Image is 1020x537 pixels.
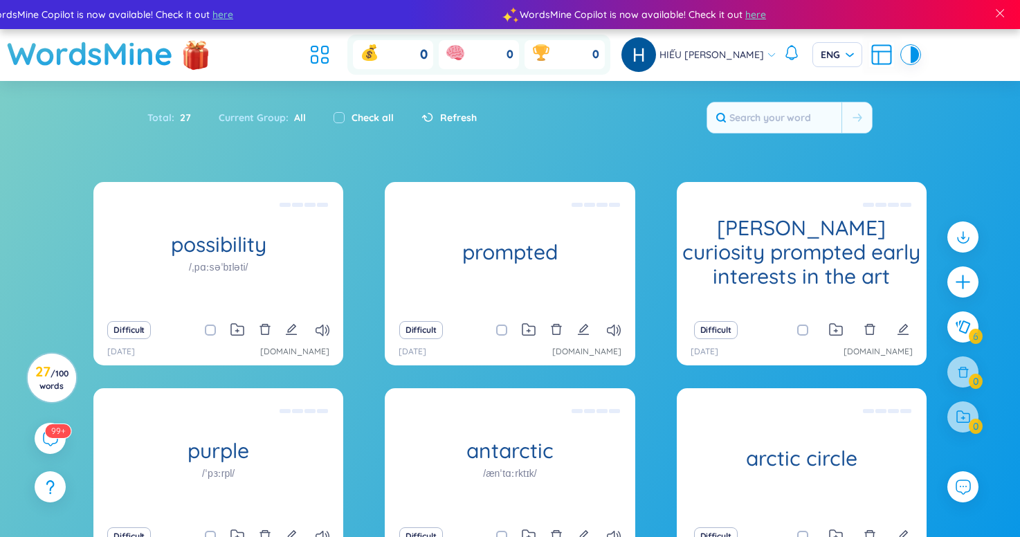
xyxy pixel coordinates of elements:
[399,321,443,339] button: Difficult
[259,320,271,340] button: delete
[212,7,233,22] span: here
[259,323,271,336] span: delete
[385,239,635,264] h1: prompted
[864,323,876,336] span: delete
[621,37,659,72] a: avatar
[954,273,972,291] span: plus
[174,110,191,125] span: 27
[7,29,173,78] a: WordsMine
[745,7,765,22] span: here
[107,345,135,358] p: [DATE]
[483,465,536,480] h1: /ænˈtɑːrktɪk/
[821,48,854,62] span: ENG
[45,424,71,438] sup: 574
[440,110,477,125] span: Refresh
[677,446,927,470] h1: arctic circle
[399,345,426,358] p: [DATE]
[621,37,656,72] img: avatar
[691,345,718,358] p: [DATE]
[677,215,927,288] h1: [PERSON_NAME] curiosity prompted early interests in the art
[93,232,343,256] h1: possibility
[659,47,764,62] span: HIẾU [PERSON_NAME]
[147,103,205,132] div: Total :
[897,320,909,340] button: edit
[552,345,621,358] a: [DOMAIN_NAME]
[844,345,913,358] a: [DOMAIN_NAME]
[897,323,909,336] span: edit
[507,47,513,62] span: 0
[39,368,69,391] span: / 100 words
[285,320,298,340] button: edit
[205,103,320,132] div: Current Group :
[93,438,343,462] h1: purple
[694,321,738,339] button: Difficult
[35,366,69,391] h3: 27
[592,47,599,62] span: 0
[864,320,876,340] button: delete
[420,46,428,64] span: 0
[385,438,635,462] h1: antarctic
[352,110,394,125] label: Check all
[550,320,563,340] button: delete
[182,33,210,75] img: flashSalesIcon.a7f4f837.png
[707,102,841,133] input: Search your word
[260,345,329,358] a: [DOMAIN_NAME]
[289,111,306,124] span: All
[189,259,248,274] h1: /ˌpɑːsəˈbɪləti/
[577,323,590,336] span: edit
[202,465,235,480] h1: /ˈpɜːrpl/
[550,323,563,336] span: delete
[577,320,590,340] button: edit
[107,321,151,339] button: Difficult
[285,323,298,336] span: edit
